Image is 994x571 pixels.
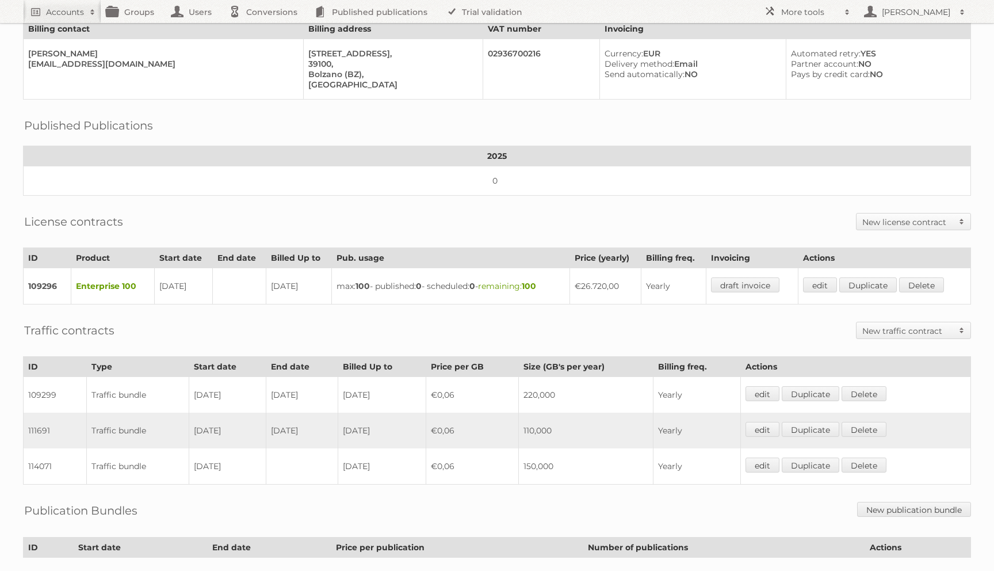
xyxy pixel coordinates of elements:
[605,59,777,69] div: Email
[266,248,332,268] th: Billed Up to
[519,357,653,377] th: Size (GB's per year)
[46,6,84,18] h2: Accounts
[842,386,886,401] a: Delete
[24,448,87,485] td: 114071
[24,377,87,413] td: 109299
[71,248,154,268] th: Product
[862,216,953,228] h2: New license contract
[865,538,970,558] th: Actions
[189,448,266,485] td: [DATE]
[600,19,971,39] th: Invoicing
[308,79,473,90] div: [GEOGRAPHIC_DATA]
[154,268,212,304] td: [DATE]
[338,413,426,448] td: [DATE]
[86,357,189,377] th: Type
[653,413,740,448] td: Yearly
[605,48,643,59] span: Currency:
[569,248,641,268] th: Price (yearly)
[791,69,870,79] span: Pays by credit card:
[86,413,189,448] td: Traffic bundle
[331,538,583,558] th: Price per publication
[879,6,954,18] h2: [PERSON_NAME]
[426,377,519,413] td: €0,06
[791,59,858,69] span: Partner account:
[426,413,519,448] td: €0,06
[953,322,970,338] span: Toggle
[605,69,777,79] div: NO
[28,48,294,59] div: [PERSON_NAME]
[842,422,886,437] a: Delete
[857,322,970,338] a: New traffic contract
[24,502,137,519] h2: Publication Bundles
[24,248,71,268] th: ID
[24,268,71,304] td: 109296
[338,448,426,485] td: [DATE]
[653,448,740,485] td: Yearly
[781,6,839,18] h2: More tools
[24,538,74,558] th: ID
[519,377,653,413] td: 220,000
[478,281,536,291] span: remaining:
[522,281,536,291] strong: 100
[189,357,266,377] th: Start date
[308,69,473,79] div: Bolzano (BZ),
[469,281,475,291] strong: 0
[839,277,897,292] a: Duplicate
[24,413,87,448] td: 111691
[266,268,332,304] td: [DATE]
[519,413,653,448] td: 110,000
[189,413,266,448] td: [DATE]
[208,538,331,558] th: End date
[24,357,87,377] th: ID
[24,166,971,196] td: 0
[569,268,641,304] td: €26.720,00
[798,248,971,268] th: Actions
[740,357,970,377] th: Actions
[308,48,473,59] div: [STREET_ADDRESS],
[24,117,153,134] h2: Published Publications
[426,448,519,485] td: €0,06
[782,422,839,437] a: Duplicate
[483,39,600,100] td: 02936700216
[426,357,519,377] th: Price per GB
[24,322,114,339] h2: Traffic contracts
[189,377,266,413] td: [DATE]
[338,357,426,377] th: Billed Up to
[605,69,685,79] span: Send automatically:
[519,448,653,485] td: 150,000
[416,281,422,291] strong: 0
[355,281,370,291] strong: 100
[803,277,837,292] a: edit
[28,59,294,69] div: [EMAIL_ADDRESS][DOMAIN_NAME]
[266,357,338,377] th: End date
[782,458,839,473] a: Duplicate
[953,214,970,230] span: Toggle
[266,377,338,413] td: [DATE]
[653,357,740,377] th: Billing freq.
[641,268,706,304] td: Yearly
[641,248,706,268] th: Billing freq.
[583,538,865,558] th: Number of publications
[745,386,779,401] a: edit
[24,213,123,230] h2: License contracts
[605,59,674,69] span: Delivery method:
[74,538,208,558] th: Start date
[24,19,304,39] th: Billing contact
[212,248,266,268] th: End date
[338,377,426,413] td: [DATE]
[862,325,953,337] h2: New traffic contract
[791,59,961,69] div: NO
[653,377,740,413] td: Yearly
[745,458,779,473] a: edit
[304,19,483,39] th: Billing address
[266,413,338,448] td: [DATE]
[706,248,798,268] th: Invoicing
[332,248,569,268] th: Pub. usage
[71,268,154,304] td: Enterprise 100
[782,386,839,401] a: Duplicate
[86,448,189,485] td: Traffic bundle
[842,458,886,473] a: Delete
[332,268,569,304] td: max: - published: - scheduled: -
[711,277,779,292] a: draft invoice
[308,59,473,69] div: 39100,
